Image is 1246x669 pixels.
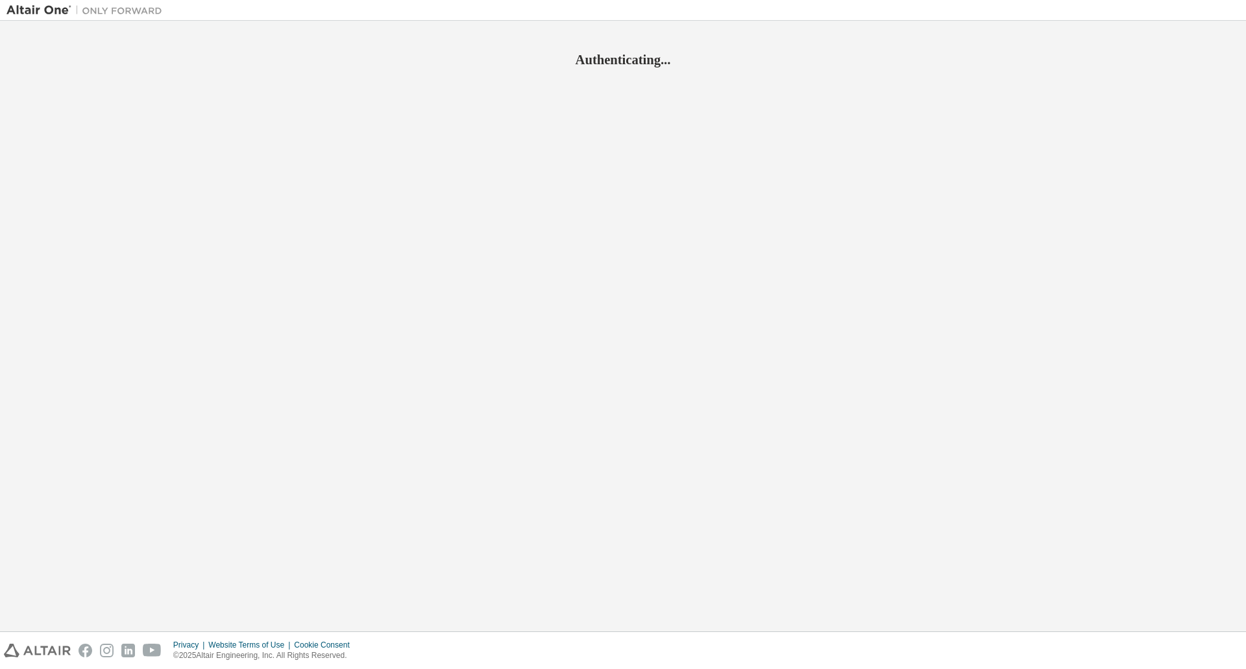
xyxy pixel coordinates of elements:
img: altair_logo.svg [4,644,71,657]
p: © 2025 Altair Engineering, Inc. All Rights Reserved. [173,650,358,661]
img: facebook.svg [79,644,92,657]
div: Cookie Consent [294,640,357,650]
div: Privacy [173,640,208,650]
img: Altair One [6,4,169,17]
div: Website Terms of Use [208,640,294,650]
img: instagram.svg [100,644,114,657]
img: youtube.svg [143,644,162,657]
h2: Authenticating... [6,51,1240,68]
img: linkedin.svg [121,644,135,657]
